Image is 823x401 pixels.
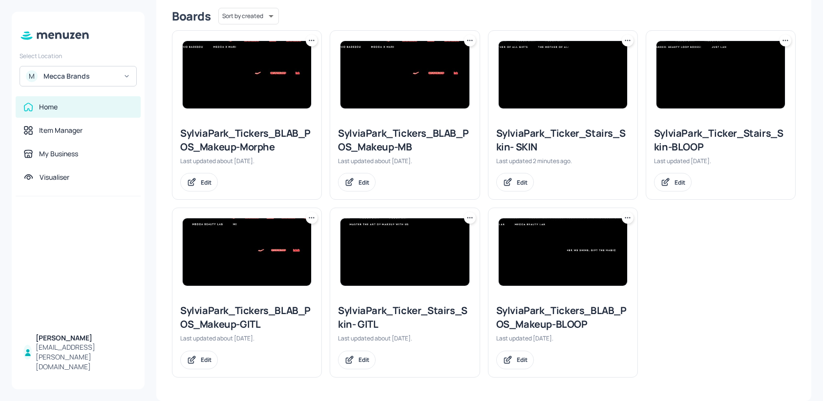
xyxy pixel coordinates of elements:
[496,127,630,154] div: SylviaPark_Ticker_Stairs_Skin- SKIN
[517,178,528,187] div: Edit
[359,356,369,364] div: Edit
[36,342,133,372] div: [EMAIL_ADDRESS][PERSON_NAME][DOMAIN_NAME]
[180,127,314,154] div: SylviaPark_Tickers_BLAB_POS_Makeup-Morphe
[201,356,211,364] div: Edit
[36,333,133,343] div: [PERSON_NAME]
[654,157,787,165] div: Last updated [DATE].
[180,157,314,165] div: Last updated about [DATE].
[183,218,311,286] img: 2025-07-01-1751353329983db8if9esvj.jpeg
[496,334,630,342] div: Last updated [DATE].
[40,172,69,182] div: Visualiser
[517,356,528,364] div: Edit
[172,8,211,24] div: Boards
[43,71,117,81] div: Mecca Brands
[39,102,58,112] div: Home
[675,178,685,187] div: Edit
[183,41,311,108] img: 2025-07-08-17519508595346sp9l4dba07.jpeg
[338,334,471,342] div: Last updated about [DATE].
[496,304,630,331] div: SylviaPark_Tickers_BLAB_POS_Makeup-BLOOP
[218,6,279,26] div: Sort by created
[180,304,314,331] div: SylviaPark_Tickers_BLAB_POS_Makeup-GITL
[180,334,314,342] div: Last updated about [DATE].
[39,149,78,159] div: My Business
[654,127,787,154] div: SylviaPark_Ticker_Stairs_Skin-BLOOP
[499,41,627,108] img: 2025-04-14-17445969688382uxxn05m078.jpeg
[338,127,471,154] div: SylviaPark_Tickers_BLAB_POS_Makeup-MB
[499,218,627,286] img: 2024-11-25-1732508219217n5qxo61cggk.jpeg
[338,304,471,331] div: SylviaPark_Ticker_Stairs_Skin- GITL
[201,178,211,187] div: Edit
[39,126,83,135] div: Item Manager
[20,52,137,60] div: Select Location
[340,41,469,108] img: 2025-07-08-17519508595346sp9l4dba07.jpeg
[338,157,471,165] div: Last updated about [DATE].
[496,157,630,165] div: Last updated 2 minutes ago.
[656,41,785,108] img: 2025-04-01-1743482650657aejc9amqyrr.jpeg
[359,178,369,187] div: Edit
[340,218,469,286] img: 2025-03-04-1741061149878dh1s996h98.jpeg
[26,70,38,82] div: M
